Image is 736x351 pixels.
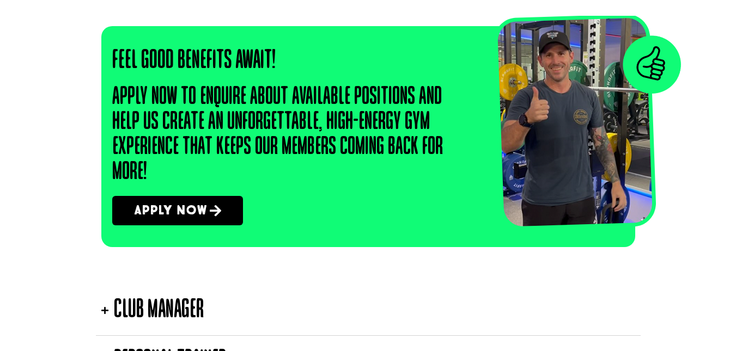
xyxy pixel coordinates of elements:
[112,85,471,185] h4: Apply now to enquire about available positions and help us create an unforgettable, high-energy g...
[134,204,207,217] span: Apply Now
[112,196,243,225] a: Apply Now
[96,285,641,336] summary: Club Manager
[112,48,624,74] h3: Feel good benefits await!
[114,291,204,330] div: Club Manager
